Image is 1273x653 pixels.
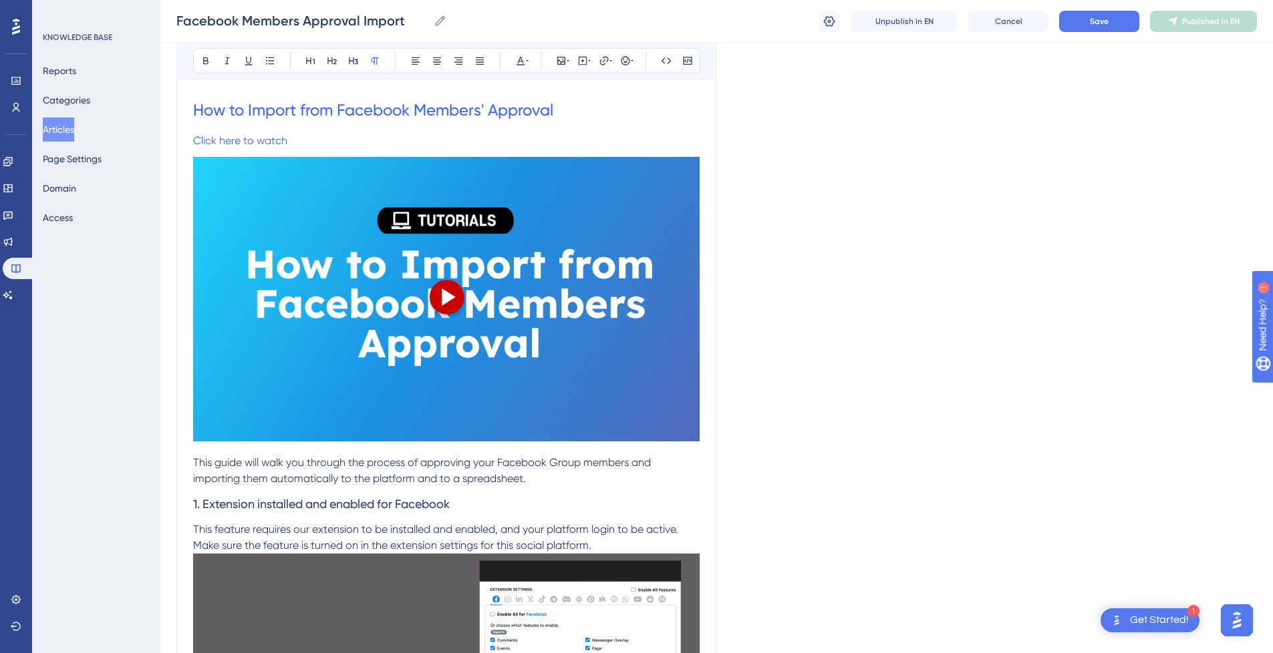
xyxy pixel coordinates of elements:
button: Access [43,206,73,230]
div: 1 [1187,605,1199,617]
span: Unpublish in EN [875,16,934,27]
span: Cancel [995,16,1022,27]
a: Click here to watch [193,134,287,147]
div: Get Started! [1130,613,1189,628]
button: Save [1059,11,1139,32]
span: Published in EN [1182,16,1240,27]
span: Need Help? [31,3,84,19]
button: Articles [43,118,74,142]
div: KNOWLEDGE BASE [43,32,112,43]
button: Unpublish in EN [851,11,958,32]
button: Published in EN [1150,11,1257,32]
button: Page Settings [43,147,102,171]
img: launcher-image-alternative-text [1109,612,1125,628]
a: How to Import from Facebook Members' Approval [193,101,553,120]
iframe: UserGuiding AI Assistant Launcher [1217,600,1257,640]
button: Domain [43,176,76,200]
div: 1 [93,7,97,17]
span: This feature requires our extension to be installed and enabled, and your platform login to be ac... [193,523,681,552]
button: Reports [43,59,76,83]
input: Article Name [176,11,428,30]
span: Save [1090,16,1109,27]
span: 1. Extension installed and enabled for Facebook [193,497,450,511]
span: This guide will walk you through the process of approving your Facebook Group members and importi... [193,456,654,485]
div: Open Get Started! checklist, remaining modules: 1 [1101,608,1199,632]
button: Categories [43,88,90,112]
button: Cancel [968,11,1048,32]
